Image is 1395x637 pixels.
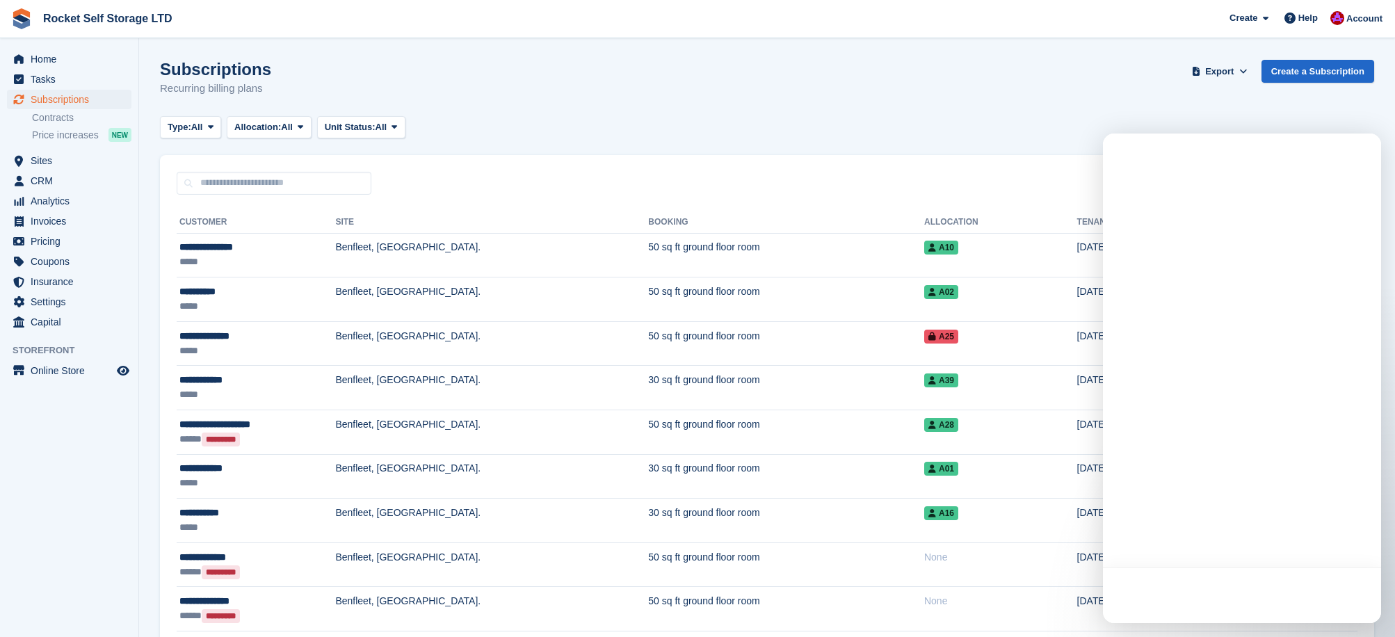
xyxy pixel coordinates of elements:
span: A10 [924,241,958,255]
a: Contracts [32,111,131,124]
span: Invoices [31,211,114,231]
a: menu [7,151,131,170]
div: NEW [108,128,131,142]
span: Export [1205,65,1234,79]
td: 50 sq ft ground floor room [648,277,924,322]
td: Benfleet, [GEOGRAPHIC_DATA]. [335,454,648,499]
p: Recurring billing plans [160,81,271,97]
span: [DATE] [1077,594,1111,608]
span: [DATE] [1077,329,1111,344]
button: Unit Status: All [317,116,405,139]
a: menu [7,312,131,332]
a: menu [7,292,131,312]
td: Benfleet, [GEOGRAPHIC_DATA]. [335,542,648,587]
div: None [924,550,1077,565]
a: Price increases NEW [32,127,131,143]
span: Allocation: [234,120,281,134]
span: Online Store [31,361,114,380]
td: 50 sq ft ground floor room [648,233,924,277]
th: Site [335,211,648,234]
a: Create a Subscription [1261,60,1374,83]
span: Capital [31,312,114,332]
span: [DATE] [1077,461,1111,476]
td: 50 sq ft ground floor room [648,542,924,587]
th: Booking [648,211,924,234]
span: Subscriptions [31,90,114,109]
span: Price increases [32,129,99,142]
a: menu [7,90,131,109]
td: Benfleet, [GEOGRAPHIC_DATA]. [335,321,648,366]
span: A01 [924,462,958,476]
a: menu [7,232,131,251]
td: 50 sq ft ground floor room [648,587,924,631]
span: Sites [31,151,114,170]
span: All [376,120,387,134]
td: 30 sq ft ground floor room [648,366,924,410]
td: Benfleet, [GEOGRAPHIC_DATA]. [335,277,648,322]
a: menu [7,70,131,89]
a: menu [7,211,131,231]
a: Preview store [115,362,131,379]
td: Benfleet, [GEOGRAPHIC_DATA]. [335,233,648,277]
span: Pricing [31,232,114,251]
span: [DATE] [1077,373,1111,387]
span: Create [1229,11,1257,25]
td: 30 sq ft ground floor room [648,499,924,543]
a: menu [7,272,131,291]
button: Export [1189,60,1250,83]
h1: Subscriptions [160,60,271,79]
button: Type: All [160,116,221,139]
td: 50 sq ft ground floor room [648,321,924,366]
img: stora-icon-8386f47178a22dfd0bd8f6a31ec36ba5ce8667c1dd55bd0f319d3a0aa187defe.svg [11,8,32,29]
td: Benfleet, [GEOGRAPHIC_DATA]. [335,410,648,455]
span: CRM [31,171,114,191]
th: Customer [177,211,335,234]
a: menu [7,191,131,211]
a: menu [7,361,131,380]
span: A16 [924,506,958,520]
button: Allocation: All [227,116,312,139]
td: 30 sq ft ground floor room [648,454,924,499]
span: Insurance [31,272,114,291]
span: A28 [924,418,958,432]
div: None [924,594,1077,608]
span: Help [1298,11,1318,25]
td: Benfleet, [GEOGRAPHIC_DATA]. [335,587,648,631]
span: Tasks [31,70,114,89]
span: [DATE] [1077,506,1111,520]
span: A25 [924,330,958,344]
th: Tenancy [1077,211,1126,234]
th: Allocation [924,211,1077,234]
span: Home [31,49,114,69]
td: 50 sq ft ground floor room [648,410,924,455]
span: Analytics [31,191,114,211]
span: All [281,120,293,134]
td: Benfleet, [GEOGRAPHIC_DATA]. [335,366,648,410]
span: [DATE] [1077,417,1111,432]
img: Lee Tresadern [1330,11,1344,25]
a: Rocket Self Storage LTD [38,7,178,30]
span: Coupons [31,252,114,271]
span: [DATE] [1077,284,1111,299]
span: Settings [31,292,114,312]
a: menu [7,252,131,271]
span: A02 [924,285,958,299]
span: Type: [168,120,191,134]
td: Benfleet, [GEOGRAPHIC_DATA]. [335,499,648,543]
span: [DATE] [1077,240,1111,255]
span: All [191,120,203,134]
span: [DATE] [1077,550,1111,565]
a: menu [7,49,131,69]
span: Storefront [13,344,138,357]
span: Unit Status: [325,120,376,134]
span: Account [1346,12,1382,26]
a: menu [7,171,131,191]
span: A39 [924,373,958,387]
